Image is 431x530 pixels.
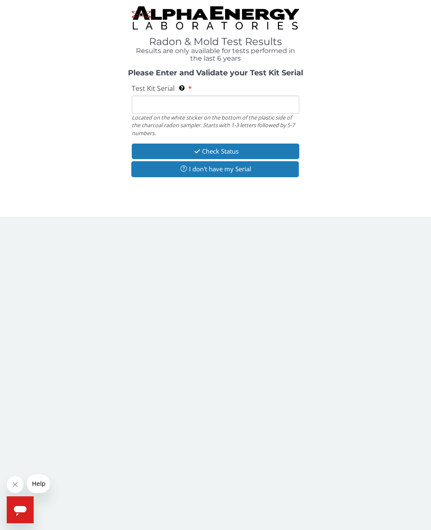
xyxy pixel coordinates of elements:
strong: Please Enter and Validate your Test Kit Serial [128,68,303,77]
img: TightCrop.jpg [132,6,299,29]
button: Check Status [132,144,299,159]
div: Located on the white sticker on the bottom of the plastic side of the charcoal radon sampler. Sta... [132,114,299,137]
h4: Results are only available for tests performed in the last 6 years [132,47,299,62]
iframe: Button to launch messaging window [7,496,34,523]
button: I don't have my Serial [131,161,299,177]
span: Test Kit Serial [132,84,175,93]
h1: Radon & Mold Test Results [132,36,299,47]
iframe: Message from company [27,474,50,493]
iframe: Close message [7,476,24,493]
